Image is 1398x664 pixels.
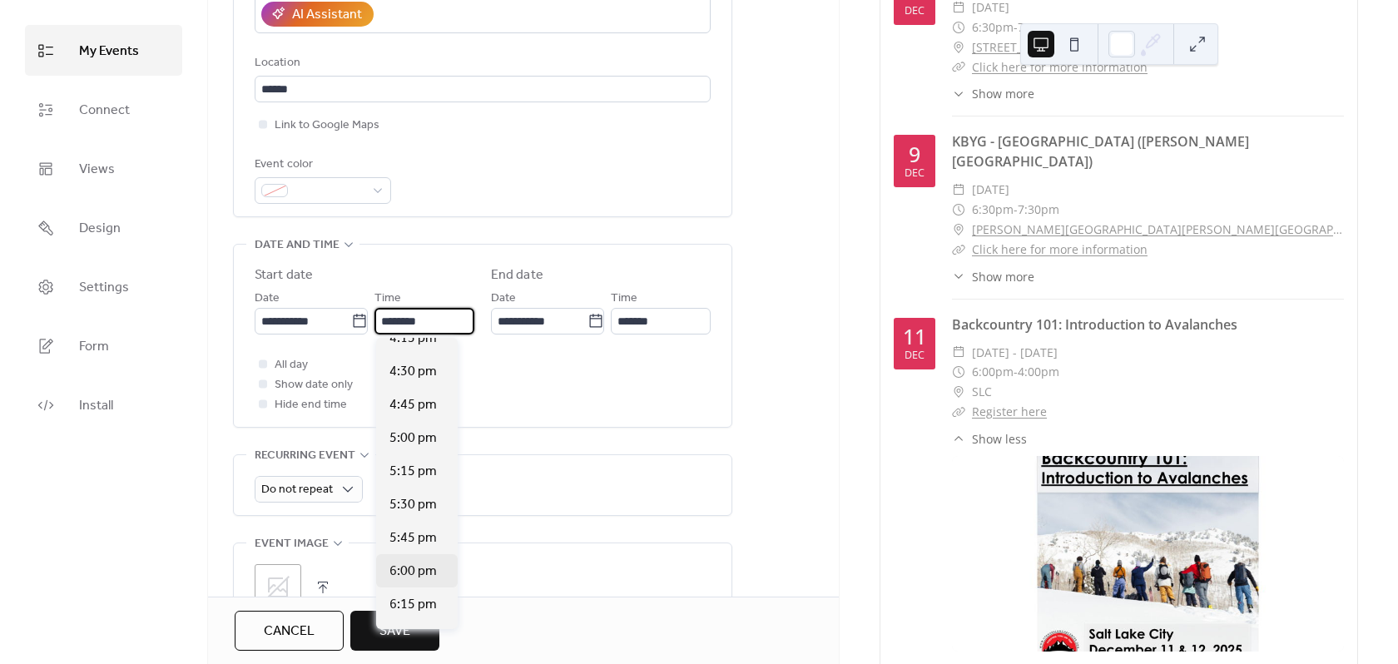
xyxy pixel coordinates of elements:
[255,446,355,466] span: Recurring event
[952,315,1237,334] a: Backcountry 101: Introduction to Avalanches
[275,355,308,375] span: All day
[255,289,280,309] span: Date
[25,261,182,312] a: Settings
[905,168,925,179] div: Dec
[374,289,401,309] span: Time
[389,595,437,615] span: 6:15 pm
[264,622,315,642] span: Cancel
[972,37,1078,57] a: [STREET_ADDRESS]
[952,362,965,382] div: ​
[952,430,965,448] div: ​
[952,268,1034,285] button: ​Show more
[389,528,437,548] span: 5:45 pm
[389,628,437,648] span: 6:30 pm
[952,132,1249,171] a: KBYG - [GEOGRAPHIC_DATA] ([PERSON_NAME][GEOGRAPHIC_DATA])
[972,382,992,402] span: SLC
[350,611,439,651] button: Save
[255,534,329,554] span: Event image
[972,180,1009,200] span: [DATE]
[905,350,925,361] div: Dec
[903,326,926,347] div: 11
[389,395,437,415] span: 4:45 pm
[952,57,965,77] div: ​
[255,53,707,73] div: Location
[79,393,113,419] span: Install
[275,116,379,136] span: Link to Google Maps
[255,155,388,175] div: Event color
[1018,17,1059,37] span: 7:30pm
[972,404,1047,419] a: Register here
[261,2,374,27] button: AI Assistant
[25,320,182,371] a: Form
[255,265,313,285] div: Start date
[952,180,965,200] div: ​
[972,430,1027,448] span: Show less
[491,289,516,309] span: Date
[235,611,344,651] button: Cancel
[25,143,182,194] a: Views
[972,362,1014,382] span: 6:00pm
[79,38,139,64] span: My Events
[255,564,301,611] div: ;
[972,268,1034,285] span: Show more
[261,478,333,501] span: Do not repeat
[972,220,1344,240] a: [PERSON_NAME][GEOGRAPHIC_DATA][PERSON_NAME][GEOGRAPHIC_DATA], [STREET_ADDRESS]
[611,289,637,309] span: Time
[292,5,362,25] div: AI Assistant
[952,382,965,402] div: ​
[1018,200,1059,220] span: 7:30pm
[389,462,437,482] span: 5:15 pm
[79,156,115,182] span: Views
[491,265,543,285] div: End date
[952,85,1034,102] button: ​Show more
[25,84,182,135] a: Connect
[79,334,109,359] span: Form
[275,395,347,415] span: Hide end time
[79,216,121,241] span: Design
[972,343,1058,363] span: [DATE] - [DATE]
[952,240,965,260] div: ​
[25,379,182,430] a: Install
[1014,200,1018,220] span: -
[379,622,410,642] span: Save
[1018,362,1059,382] span: 4:00pm
[972,59,1148,75] a: Click here for more information
[1014,17,1018,37] span: -
[952,430,1027,448] button: ​Show less
[972,85,1034,102] span: Show more
[952,37,965,57] div: ​
[952,220,965,240] div: ​
[389,562,437,582] span: 6:00 pm
[389,495,437,515] span: 5:30 pm
[389,429,437,448] span: 5:00 pm
[952,85,965,102] div: ​
[972,200,1014,220] span: 6:30pm
[79,275,129,300] span: Settings
[972,241,1148,257] a: Click here for more information
[25,202,182,253] a: Design
[389,329,437,349] span: 4:15 pm
[952,17,965,37] div: ​
[905,6,925,17] div: Dec
[25,25,182,76] a: My Events
[952,200,965,220] div: ​
[275,375,353,395] span: Show date only
[952,268,965,285] div: ​
[255,235,340,255] span: Date and time
[972,17,1014,37] span: 6:30pm
[389,362,437,382] span: 4:30 pm
[79,97,130,123] span: Connect
[909,144,920,165] div: 9
[1014,362,1018,382] span: -
[952,402,965,422] div: ​
[952,343,965,363] div: ​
